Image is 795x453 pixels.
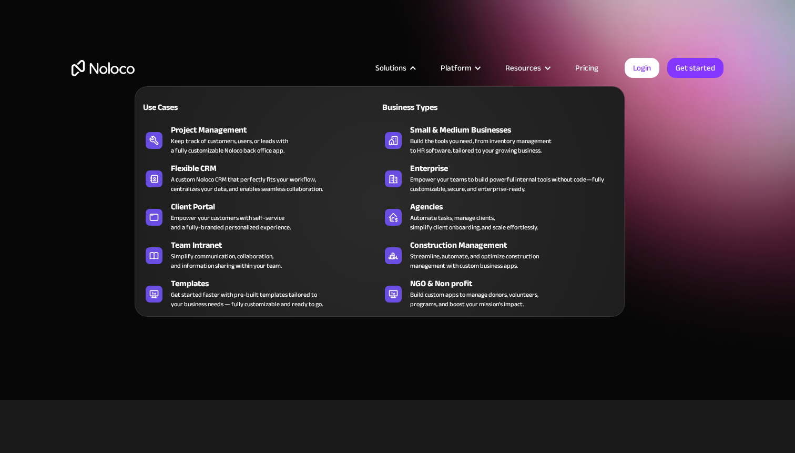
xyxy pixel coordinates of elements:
[171,175,323,194] div: A custom Noloco CRM that perfectly fits your workflow, centralizes your data, and enables seamles...
[380,198,619,234] a: AgenciesAutomate tasks, manage clients,simplify client onboarding, and scale effortlessly.
[140,237,380,273] a: Team IntranetSimplify communication, collaboration,and information sharing within your team.
[410,277,624,290] div: NGO & Non profit
[362,61,427,75] div: Solutions
[171,136,288,155] div: Keep track of customers, users, or leads with a fully customizable Noloco back office app.
[410,239,624,251] div: Construction Management
[410,290,538,309] div: Build custom apps to manage donors, volunteers, programs, and boost your mission’s impact.
[667,58,723,78] a: Get started
[140,275,380,311] a: TemplatesGet started faster with pre-built templates tailored toyour business needs — fully custo...
[171,200,384,213] div: Client Portal
[140,95,380,119] a: Use Cases
[625,58,659,78] a: Login
[140,101,256,114] div: Use Cases
[171,239,384,251] div: Team Intranet
[171,124,384,136] div: Project Management
[410,213,538,232] div: Automate tasks, manage clients, simplify client onboarding, and scale effortlessly.
[505,61,541,75] div: Resources
[441,61,471,75] div: Platform
[562,61,611,75] a: Pricing
[140,198,380,234] a: Client PortalEmpower your customers with self-serviceand a fully-branded personalized experience.
[410,124,624,136] div: Small & Medium Businesses
[171,290,323,309] div: Get started faster with pre-built templates tailored to your business needs — fully customizable ...
[171,213,291,232] div: Empower your customers with self-service and a fully-branded personalized experience.
[410,136,552,155] div: Build the tools you need, from inventory management to HR software, tailored to your growing busi...
[380,237,619,273] a: Construction ManagementStreamline, automate, and optimize constructionmanagement with custom busi...
[72,143,723,206] h1: Noloco vs. Softr: Which is the Right Choice for You?
[140,122,380,157] a: Project ManagementKeep track of customers, users, or leads witha fully customizable Noloco back o...
[380,101,495,114] div: Business Types
[380,95,619,119] a: Business Types
[410,200,624,213] div: Agencies
[380,160,619,196] a: EnterpriseEmpower your teams to build powerful internal tools without code—fully customizable, se...
[427,61,492,75] div: Platform
[492,61,562,75] div: Resources
[171,277,384,290] div: Templates
[171,251,282,270] div: Simplify communication, collaboration, and information sharing within your team.
[375,61,406,75] div: Solutions
[380,275,619,311] a: NGO & Non profitBuild custom apps to manage donors, volunteers,programs, and boost your mission’s...
[380,122,619,157] a: Small & Medium BusinessesBuild the tools you need, from inventory managementto HR software, tailo...
[72,60,135,76] a: home
[410,162,624,175] div: Enterprise
[171,162,384,175] div: Flexible CRM
[410,175,614,194] div: Empower your teams to build powerful internal tools without code—fully customizable, secure, and ...
[410,251,539,270] div: Streamline, automate, and optimize construction management with custom business apps.
[140,160,380,196] a: Flexible CRMA custom Noloco CRM that perfectly fits your workflow,centralizes your data, and enab...
[135,72,625,317] nav: Solutions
